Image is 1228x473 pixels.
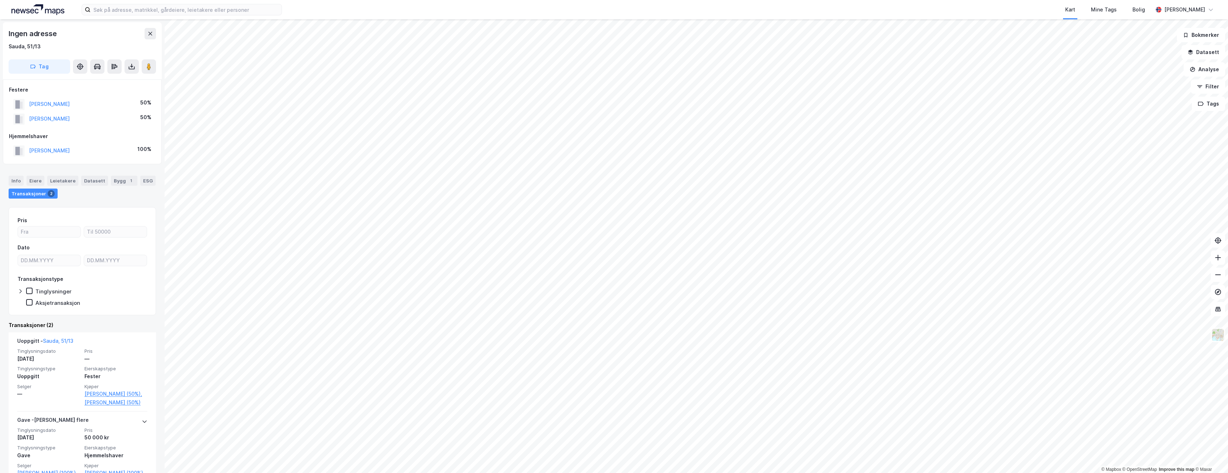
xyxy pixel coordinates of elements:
button: Bokmerker [1177,28,1225,42]
div: Aksjetransaksjon [35,299,80,306]
div: Datasett [81,176,108,186]
div: Hjemmelshaver [9,132,156,141]
div: Eiere [26,176,44,186]
input: Til 50000 [84,226,147,237]
span: Selger [17,463,80,469]
input: DD.MM.YYYY [84,255,147,266]
span: Tinglysningstype [17,445,80,451]
div: Kontrollprogram for chat [1192,439,1228,473]
div: 1 [127,177,135,184]
div: 100% [137,145,151,153]
span: Tinglysningstype [17,366,80,372]
div: Transaksjoner [9,189,58,199]
input: Søk på adresse, matrikkel, gårdeiere, leietakere eller personer [91,4,282,15]
img: logo.a4113a55bc3d86da70a041830d287a7e.svg [11,4,64,15]
input: Fra [18,226,81,237]
span: Selger [17,384,80,390]
input: DD.MM.YYYY [18,255,81,266]
div: Hjemmelshaver [84,451,147,460]
div: Tinglysninger [35,288,72,295]
div: Fester [84,372,147,381]
div: 2 [48,190,55,197]
a: Improve this map [1159,467,1194,472]
span: Eierskapstype [84,445,147,451]
div: ESG [140,176,156,186]
div: [PERSON_NAME] [1164,5,1205,14]
div: Gave - [PERSON_NAME] flere [17,416,89,427]
div: 50% [140,113,151,122]
button: Tags [1192,97,1225,111]
img: Z [1211,328,1225,342]
div: 50 000 kr [84,433,147,442]
a: [PERSON_NAME] (50%), [84,390,147,398]
iframe: Chat Widget [1192,439,1228,473]
button: Filter [1191,79,1225,94]
button: Datasett [1181,45,1225,59]
span: Pris [84,348,147,354]
button: Analyse [1184,62,1225,77]
a: OpenStreetMap [1122,467,1157,472]
span: Tinglysningsdato [17,348,80,354]
div: Leietakere [47,176,78,186]
div: Dato [18,243,30,252]
a: Mapbox [1101,467,1121,472]
span: Eierskapstype [84,366,147,372]
a: [PERSON_NAME] (50%) [84,398,147,407]
span: Pris [84,427,147,433]
div: Bolig [1132,5,1145,14]
button: Tag [9,59,70,74]
span: Kjøper [84,463,147,469]
div: Uoppgitt - [17,337,73,348]
div: — [17,390,80,398]
div: Uoppgitt [17,372,80,381]
div: Pris [18,216,27,225]
div: 50% [140,98,151,107]
div: Bygg [111,176,137,186]
div: — [84,355,147,363]
div: Transaksjonstype [18,275,63,283]
span: Kjøper [84,384,147,390]
div: Mine Tags [1091,5,1117,14]
div: [DATE] [17,433,80,442]
div: Kart [1065,5,1075,14]
div: [DATE] [17,355,80,363]
div: Ingen adresse [9,28,58,39]
span: Tinglysningsdato [17,427,80,433]
div: Transaksjoner (2) [9,321,156,330]
div: Sauda, 51/13 [9,42,41,51]
div: Festere [9,86,156,94]
a: Sauda, 51/13 [43,338,73,344]
div: Gave [17,451,80,460]
div: Info [9,176,24,186]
